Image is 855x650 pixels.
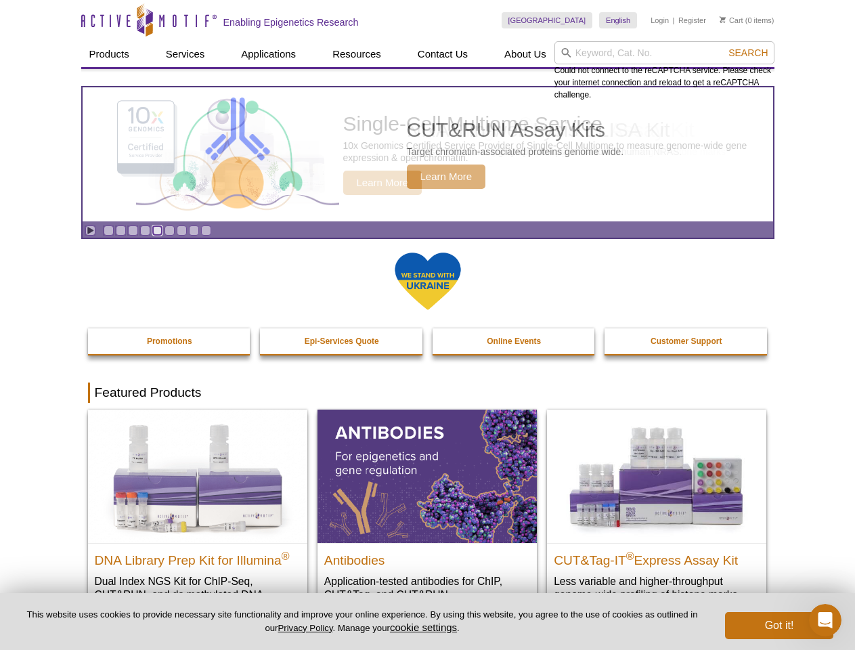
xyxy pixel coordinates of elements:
button: cookie settings [390,622,457,633]
a: CUT&Tag-IT® Express Assay Kit CUT&Tag-IT®Express Assay Kit Less variable and higher-throughput ge... [547,410,766,615]
a: Go to slide 9 [201,225,211,236]
p: Less variable and higher-throughput genome-wide profiling of histone marks​. [554,574,760,602]
p: Dual Index NGS Kit for ChIP-Seq, CUT&RUN, and ds methylated DNA assays. [95,574,301,615]
a: Online Events [433,328,596,354]
img: CUT&Tag-IT® Express Assay Kit [547,410,766,542]
a: Contact Us [410,41,476,67]
h2: Antibodies [324,547,530,567]
a: Resources [324,41,389,67]
img: DNA Library Prep Kit for Illumina [88,410,307,542]
a: Go to slide 3 [128,225,138,236]
strong: Customer Support [651,337,722,346]
input: Keyword, Cat. No. [554,41,774,64]
a: Go to slide 6 [165,225,175,236]
a: Go to slide 7 [177,225,187,236]
li: | [673,12,675,28]
a: Cart [720,16,743,25]
span: Search [728,47,768,58]
sup: ® [626,550,634,561]
a: Epi-Services Quote [260,328,424,354]
p: This website uses cookies to provide necessary site functionality and improve your online experie... [22,609,703,634]
a: Register [678,16,706,25]
li: (0 items) [720,12,774,28]
p: Application-tested antibodies for ChIP, CUT&Tag, and CUT&RUN. [324,574,530,602]
a: About Us [496,41,554,67]
img: All Antibodies [317,410,537,542]
a: Applications [233,41,304,67]
a: Toggle autoplay [85,225,95,236]
strong: Online Events [487,337,541,346]
button: Got it! [725,612,833,639]
a: Promotions [88,328,252,354]
h2: Enabling Epigenetics Research [223,16,359,28]
h2: DNA Library Prep Kit for Illumina [95,547,301,567]
a: Customer Support [605,328,768,354]
a: [GEOGRAPHIC_DATA] [502,12,593,28]
img: We Stand With Ukraine [394,251,462,311]
div: Could not connect to the reCAPTCHA service. Please check your internet connection and reload to g... [554,41,774,101]
a: Login [651,16,669,25]
a: Go to slide 4 [140,225,150,236]
h2: CUT&Tag-IT Express Assay Kit [554,547,760,567]
a: All Antibodies Antibodies Application-tested antibodies for ChIP, CUT&Tag, and CUT&RUN. [317,410,537,615]
a: Services [158,41,213,67]
iframe: Intercom live chat [809,604,841,636]
img: Your Cart [720,16,726,23]
a: English [599,12,637,28]
a: Go to slide 8 [189,225,199,236]
a: Products [81,41,137,67]
h2: Featured Products [88,383,768,403]
a: Privacy Policy [278,623,332,633]
button: Search [724,47,772,59]
a: Go to slide 5 [152,225,162,236]
strong: Promotions [147,337,192,346]
strong: Epi-Services Quote [305,337,379,346]
a: Go to slide 2 [116,225,126,236]
a: DNA Library Prep Kit for Illumina DNA Library Prep Kit for Illumina® Dual Index NGS Kit for ChIP-... [88,410,307,628]
a: Go to slide 1 [104,225,114,236]
sup: ® [282,550,290,561]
